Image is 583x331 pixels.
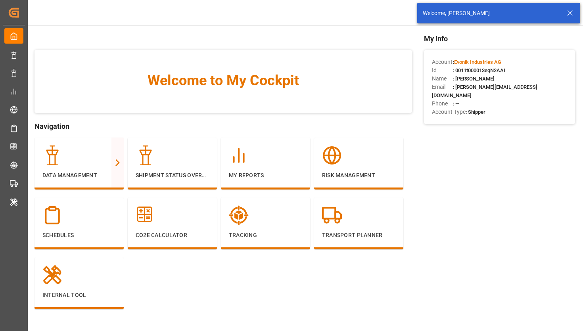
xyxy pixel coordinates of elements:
[432,75,453,83] span: Name
[432,99,453,108] span: Phone
[454,59,501,65] span: Evonik Industries AG
[42,171,116,180] p: Data Management
[453,101,459,107] span: : —
[453,67,505,73] span: : 0011t000013eqN2AAI
[229,231,302,239] p: Tracking
[229,171,302,180] p: My Reports
[424,33,575,44] span: My Info
[453,59,501,65] span: :
[42,231,116,239] p: Schedules
[466,109,485,115] span: : Shipper
[322,171,395,180] p: Risk Management
[35,121,412,132] span: Navigation
[136,231,209,239] p: CO2e Calculator
[432,83,453,91] span: Email
[453,76,495,82] span: : [PERSON_NAME]
[42,291,116,299] p: Internal Tool
[432,66,453,75] span: Id
[432,58,453,66] span: Account
[423,9,559,17] div: Welcome, [PERSON_NAME]
[432,84,537,98] span: : [PERSON_NAME][EMAIL_ADDRESS][DOMAIN_NAME]
[322,231,395,239] p: Transport Planner
[50,70,396,91] span: Welcome to My Cockpit
[432,108,466,116] span: Account Type
[136,171,209,180] p: Shipment Status Overview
